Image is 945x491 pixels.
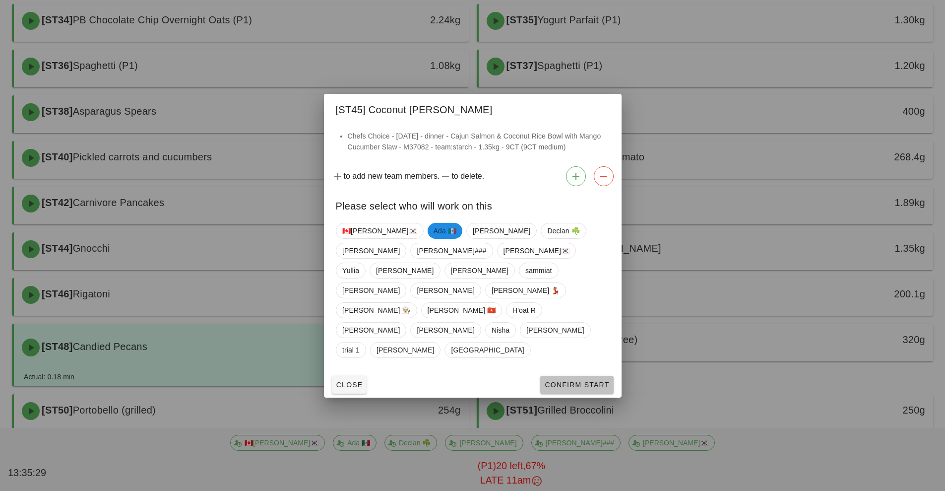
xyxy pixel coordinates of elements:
button: Close [332,376,367,394]
span: [PERSON_NAME]🇰🇷 [503,243,569,258]
span: Confirm Start [544,381,609,389]
span: [PERSON_NAME] [417,283,474,298]
div: to add new team members. to delete. [324,162,622,190]
span: [GEOGRAPHIC_DATA] [451,343,524,357]
span: [PERSON_NAME] [342,283,400,298]
span: Ada 🇲🇽 [433,223,456,239]
span: Nisha [491,323,509,338]
span: [PERSON_NAME] 🇻🇳 [427,303,496,318]
span: 🇨🇦[PERSON_NAME]🇰🇷 [342,223,417,238]
span: [PERSON_NAME] 💃🏽 [491,283,560,298]
span: Declan ☘️ [547,223,579,238]
span: trial 1 [342,343,360,357]
span: sammiat [525,263,552,278]
div: Please select who will work on this [324,190,622,219]
span: [PERSON_NAME]### [417,243,486,258]
span: Close [336,381,363,389]
span: [PERSON_NAME] [376,343,434,357]
li: Chefs Choice - [DATE] - dinner - Cajun Salmon & Coconut Rice Bowl with Mango Cucumber Slaw - M370... [348,131,610,152]
span: Yullia [342,263,359,278]
button: Confirm Start [540,376,613,394]
span: [PERSON_NAME] [450,263,508,278]
span: [PERSON_NAME] [376,263,434,278]
span: [PERSON_NAME] [526,323,584,338]
span: H'oat R [512,303,536,318]
span: [PERSON_NAME] [342,243,400,258]
span: [PERSON_NAME] [342,323,400,338]
span: [PERSON_NAME] [417,323,474,338]
span: [PERSON_NAME] [472,223,530,238]
span: [PERSON_NAME] 👨🏼‍🍳 [342,303,411,318]
div: [ST45] Coconut [PERSON_NAME] [324,94,622,123]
